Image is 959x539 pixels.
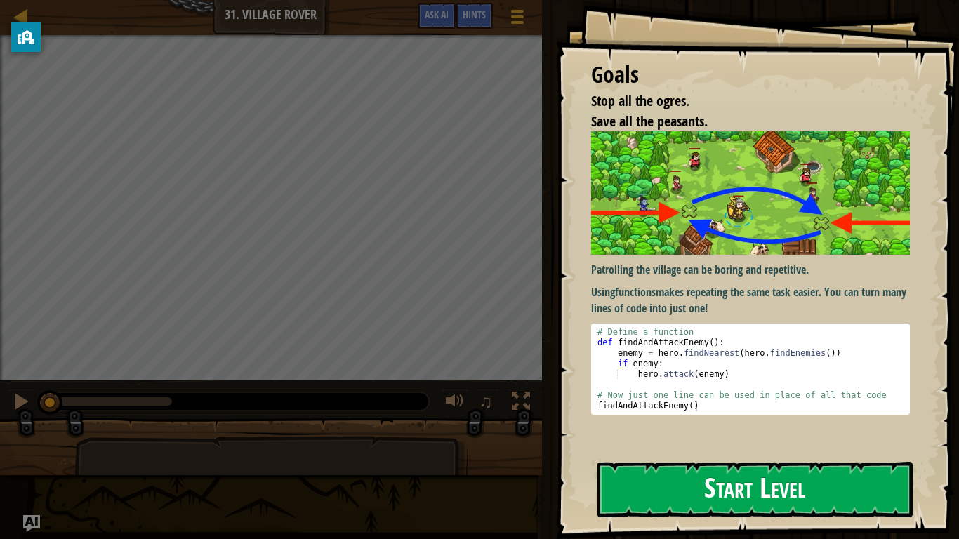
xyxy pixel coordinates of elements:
[591,262,910,278] p: Patrolling the village can be boring and repetitive.
[463,8,486,21] span: Hints
[574,112,906,132] li: Save all the peasants.
[476,389,500,418] button: ♫
[597,462,913,517] button: Start Level
[479,391,493,412] span: ♫
[7,389,35,418] button: Ctrl + P: Pause
[441,389,469,418] button: Adjust volume
[591,284,910,317] p: Using makes repeating the same task easier. You can turn many lines of code into just one!
[574,91,906,112] li: Stop all the ogres.
[23,515,40,532] button: Ask AI
[591,91,689,110] span: Stop all the ogres.
[591,59,910,91] div: Goals
[615,284,656,300] strong: functions
[507,389,535,418] button: Toggle fullscreen
[591,131,910,254] img: Village guard
[591,112,708,131] span: Save all the peasants.
[11,22,41,52] button: privacy banner
[500,3,535,36] button: Show game menu
[425,8,449,21] span: Ask AI
[418,3,456,29] button: Ask AI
